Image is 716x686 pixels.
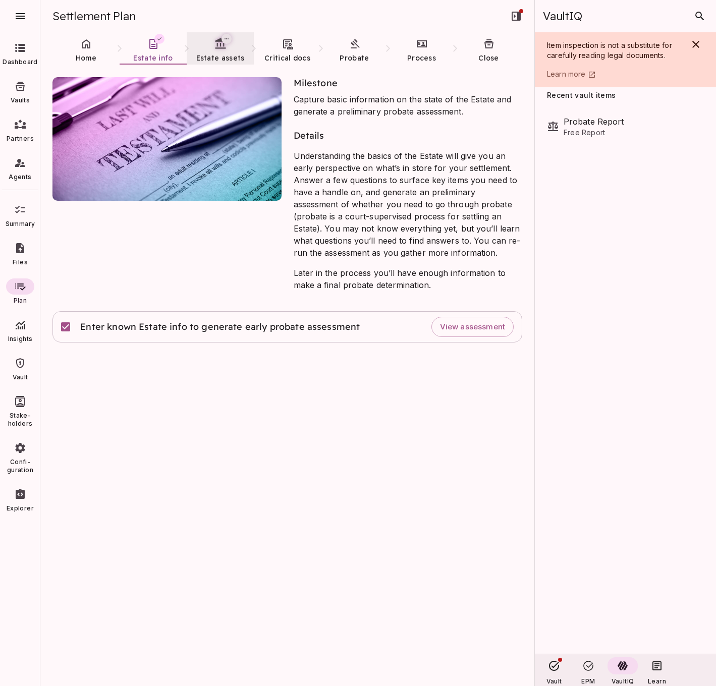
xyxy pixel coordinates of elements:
[547,69,680,79] a: Learn more
[478,53,499,63] span: Close
[407,53,436,63] span: Process
[14,297,27,305] span: Plan
[340,53,369,63] span: Probate
[648,677,666,685] span: Learn
[80,321,361,333] span: Enter known Estate info to generate early probate assessment
[547,91,616,100] span: Recent vault items
[564,116,704,128] span: Probate Report
[431,317,514,337] button: View assessment
[7,135,34,143] span: Partners
[264,53,310,63] span: Critical docs
[7,504,34,512] span: Explorer
[294,150,523,259] p: Understanding the basics of the Estate will give you an early perspective on what’s in store for ...
[76,53,96,63] span: Home
[581,677,595,685] span: EPM
[11,96,30,104] span: Vaults
[612,677,634,685] span: VaultIQ
[52,311,522,342] div: Enter known Estate info to generate early probate assessmentView assessment
[9,173,31,181] span: Agents
[6,220,35,228] span: Summary
[440,322,505,332] span: View assessment
[13,258,28,266] span: Files
[133,53,173,63] span: Estate info
[52,77,282,201] img: settlement-plan
[2,312,38,348] div: Insights
[547,108,704,145] div: Probate ReportFree Report
[543,9,582,23] span: VaultIQ
[294,130,324,141] span: Details
[3,58,37,66] span: Dashboard
[196,53,245,63] span: Estate assets
[52,9,135,23] span: Settlement Plan
[294,94,512,117] span: Capture basic information on the state of the Estate and generate a preliminary probate assessment.
[547,41,674,60] span: Item inspection is not a substitute for carefully reading legal documents.
[13,373,28,381] span: Vault
[294,267,523,291] p: Later in the process you’ll have enough information to make a final probate determination.
[546,677,562,685] span: Vault
[294,77,338,89] span: Milestone
[2,335,38,343] span: Insights
[547,70,586,78] span: Learn more
[564,128,704,138] span: Free Report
